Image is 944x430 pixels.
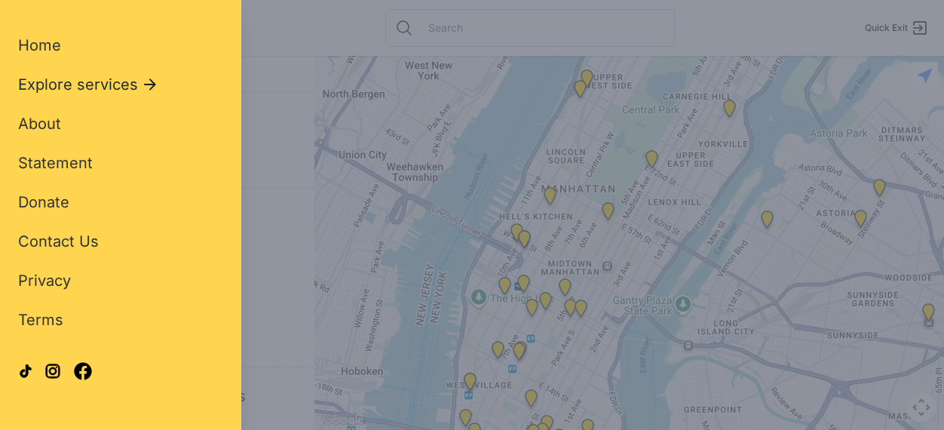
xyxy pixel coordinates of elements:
[18,193,69,211] span: Donate
[18,311,63,329] span: Terms
[18,154,93,172] span: Statement
[18,231,99,252] a: Contact Us
[18,74,138,95] span: Explore services
[18,35,61,56] a: Home
[18,115,61,133] span: About
[18,152,93,174] a: Statement
[18,232,99,250] span: Contact Us
[18,270,71,291] a: Privacy
[18,272,71,290] span: Privacy
[18,309,63,330] a: Terms
[18,74,159,95] button: Explore services
[18,192,69,213] a: Donate
[18,113,61,134] a: About
[18,36,61,54] span: Home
